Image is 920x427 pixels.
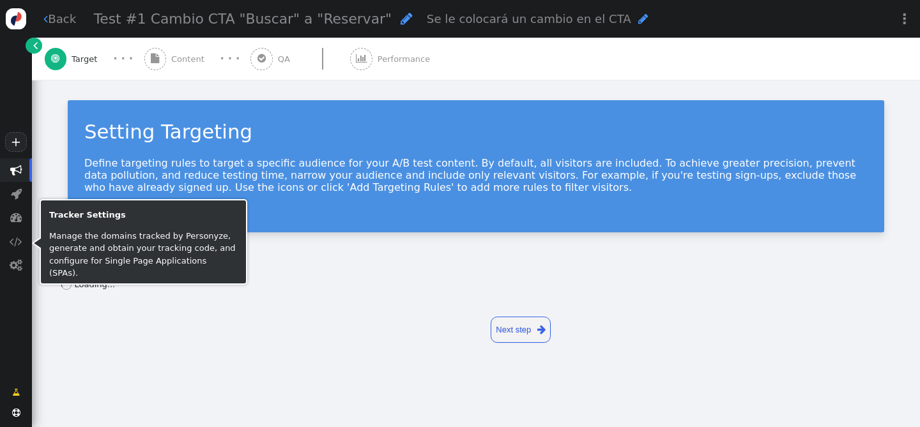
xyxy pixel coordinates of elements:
[491,317,551,343] a: Next step
[356,54,367,63] span: 
[151,54,159,63] span: 
[250,38,350,80] a:  QA
[4,382,28,403] a: 
[10,211,22,223] span: 
[257,54,266,63] span: 
[6,8,27,29] img: logo-icon.svg
[144,38,251,80] a:  Content · · ·
[84,157,868,193] p: Define targeting rules to target a specific audience for your A/B test content. By default, all v...
[72,53,102,66] span: Target
[171,53,210,66] span: Content
[84,117,868,146] div: Setting Targeting
[10,259,22,271] span: 
[537,322,546,337] span: 
[12,386,20,399] span: 
[49,230,238,280] p: Manage the domains tracked by Personyze, generate and obtain your tracking code, and configure fo...
[378,53,435,66] span: Performance
[12,408,20,417] span: 
[10,236,22,248] span: 
[278,53,295,66] span: QA
[94,11,392,27] span: Test #1 Cambio CTA "Buscar" a "Reservar"
[401,11,413,26] span: 
[26,38,42,54] a: 
[33,39,38,52] span: 
[427,12,631,26] span: Se le colocará un cambio en el CTA
[49,210,126,220] b: Tracker Settings
[10,164,22,176] span: 
[43,13,48,25] span: 
[11,188,22,200] span: 
[638,13,648,25] span: 
[45,38,144,80] a:  Target · · ·
[43,10,76,27] a: Back
[113,51,133,67] div: · · ·
[220,51,240,67] div: · · ·
[350,38,457,80] a:  Performance
[51,54,59,63] span: 
[5,132,27,152] a: +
